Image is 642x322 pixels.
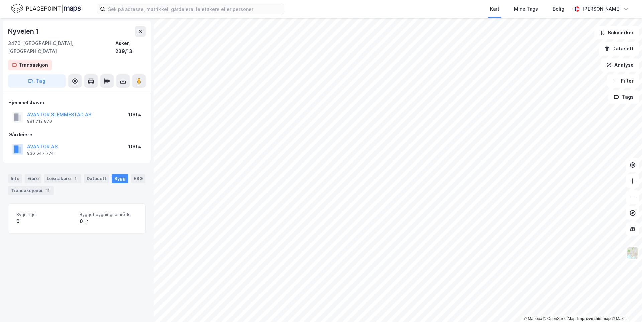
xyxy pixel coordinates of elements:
[128,143,141,151] div: 100%
[601,58,639,72] button: Analyse
[577,316,611,321] a: Improve this map
[128,111,141,119] div: 100%
[608,90,639,104] button: Tags
[607,74,639,88] button: Filter
[594,26,639,39] button: Bokmerker
[514,5,538,13] div: Mine Tags
[44,174,81,183] div: Leietakere
[8,131,145,139] div: Gårdeiere
[131,174,145,183] div: ESG
[115,39,146,56] div: Asker, 239/13
[8,39,115,56] div: 3470, [GEOGRAPHIC_DATA], [GEOGRAPHIC_DATA]
[16,217,74,225] div: 0
[72,175,79,182] div: 1
[16,212,74,217] span: Bygninger
[84,174,109,183] div: Datasett
[27,151,54,156] div: 936 647 774
[524,316,542,321] a: Mapbox
[11,3,81,15] img: logo.f888ab2527a4732fd821a326f86c7f29.svg
[8,174,22,183] div: Info
[8,186,54,195] div: Transaksjoner
[8,74,66,88] button: Tag
[626,247,639,259] img: Z
[44,187,51,194] div: 11
[27,119,52,124] div: 981 712 870
[112,174,128,183] div: Bygg
[609,290,642,322] div: Kontrollprogram for chat
[25,174,41,183] div: Eiere
[609,290,642,322] iframe: Chat Widget
[599,42,639,56] button: Datasett
[19,61,48,69] div: Transaskjon
[80,217,137,225] div: 0 ㎡
[543,316,576,321] a: OpenStreetMap
[80,212,137,217] span: Bygget bygningsområde
[8,26,40,37] div: Nyveien 1
[490,5,499,13] div: Kart
[553,5,564,13] div: Bolig
[105,4,284,14] input: Søk på adresse, matrikkel, gårdeiere, leietakere eller personer
[8,99,145,107] div: Hjemmelshaver
[582,5,621,13] div: [PERSON_NAME]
